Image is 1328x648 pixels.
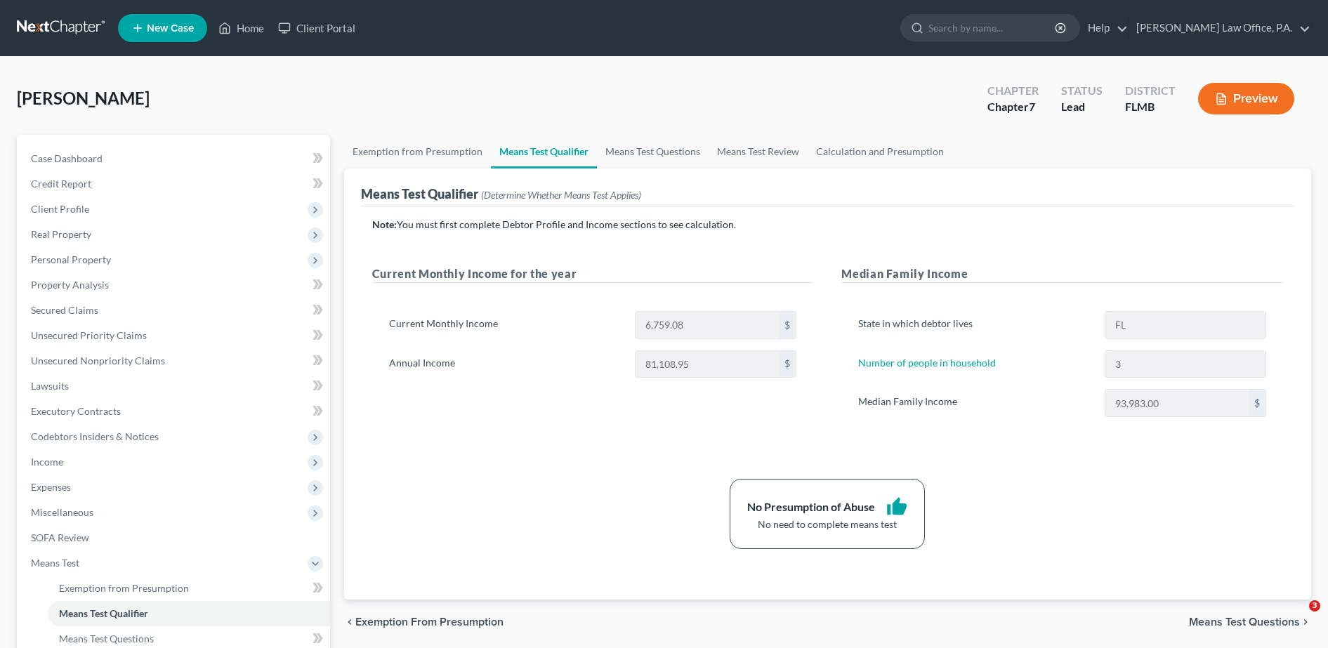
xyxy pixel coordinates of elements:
label: Median Family Income [851,389,1097,417]
h5: Current Monthly Income for the year [372,265,814,283]
span: [PERSON_NAME] [17,88,150,108]
span: Unsecured Nonpriority Claims [31,355,165,366]
span: Income [31,456,63,468]
a: Property Analysis [20,272,330,298]
span: Exemption from Presumption [59,582,189,594]
div: Chapter [987,99,1039,115]
a: Means Test Review [709,135,808,168]
iframe: Intercom live chat [1280,600,1314,634]
strong: Note: [372,218,397,230]
a: Executory Contracts [20,399,330,424]
span: Means Test Questions [59,633,154,644]
a: Lawsuits [20,373,330,399]
span: Property Analysis [31,279,109,291]
button: Means Test Questions chevron_right [1189,616,1311,628]
h5: Median Family Income [841,265,1283,283]
a: Exemption from Presumption [48,576,330,601]
span: Means Test Qualifier [59,607,148,619]
button: chevron_left Exemption from Presumption [344,616,504,628]
a: Help [1081,15,1128,41]
div: No Presumption of Abuse [747,499,875,515]
input: 0.00 [636,351,779,378]
div: $ [1249,390,1265,416]
label: State in which debtor lives [851,311,1097,339]
a: [PERSON_NAME] Law Office, P.A. [1129,15,1310,41]
a: Client Portal [271,15,362,41]
span: SOFA Review [31,531,89,543]
a: Means Test Qualifier [491,135,597,168]
div: $ [779,312,796,338]
label: Annual Income [382,350,628,378]
div: District [1125,83,1176,99]
div: FLMB [1125,99,1176,115]
span: Means Test Questions [1189,616,1300,628]
span: Client Profile [31,203,89,215]
label: Current Monthly Income [382,311,628,339]
i: thumb_up [886,496,907,517]
a: Unsecured Priority Claims [20,323,330,348]
span: (Determine Whether Means Test Applies) [481,189,641,201]
a: Number of people in household [858,357,996,369]
a: Home [211,15,271,41]
div: $ [779,351,796,378]
button: Preview [1198,83,1294,114]
span: Personal Property [31,253,111,265]
input: 0.00 [636,312,779,338]
a: Means Test Qualifier [48,601,330,626]
a: SOFA Review [20,525,330,550]
a: Unsecured Nonpriority Claims [20,348,330,373]
span: Exemption from Presumption [355,616,504,628]
div: Means Test Qualifier [361,185,641,202]
div: Status [1061,83,1103,99]
div: No need to complete means test [747,517,907,531]
span: New Case [147,23,194,34]
input: 0.00 [1105,390,1249,416]
span: Expenses [31,481,71,493]
span: 7 [1029,100,1035,113]
a: Exemption from Presumption [344,135,491,168]
a: Case Dashboard [20,146,330,171]
input: Search by name... [928,15,1057,41]
span: Lawsuits [31,380,69,392]
a: Calculation and Presumption [808,135,952,168]
input: -- [1105,351,1265,378]
a: Credit Report [20,171,330,197]
div: Lead [1061,99,1103,115]
div: Chapter [987,83,1039,99]
span: Codebtors Insiders & Notices [31,430,159,442]
p: You must first complete Debtor Profile and Income sections to see calculation. [372,218,1283,232]
a: Secured Claims [20,298,330,323]
span: Means Test [31,557,79,569]
a: Means Test Questions [597,135,709,168]
input: State [1105,312,1265,338]
span: Secured Claims [31,304,98,316]
span: Credit Report [31,178,91,190]
i: chevron_left [344,616,355,628]
span: Real Property [31,228,91,240]
span: Miscellaneous [31,506,93,518]
span: 3 [1309,600,1320,611]
span: Case Dashboard [31,152,103,164]
span: Executory Contracts [31,405,121,417]
span: Unsecured Priority Claims [31,329,147,341]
